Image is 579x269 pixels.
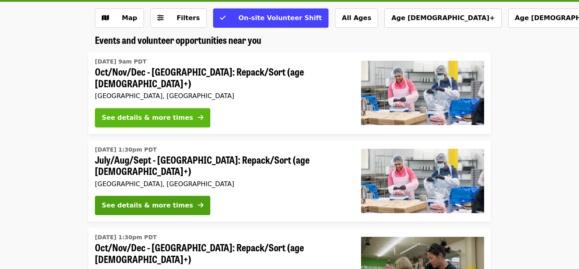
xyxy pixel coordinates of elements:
[157,14,164,22] i: sliders-h icon
[150,8,207,28] button: Filters (0 selected)
[95,33,261,47] span: Events and volunteer opportunities near you
[335,8,378,28] button: All Ages
[95,233,157,242] time: [DATE] 1:30pm PDT
[361,61,484,125] img: Oct/Nov/Dec - Beaverton: Repack/Sort (age 10+) organized by Oregon Food Bank
[177,14,200,22] span: Filters
[88,52,491,134] a: See details for "Oct/Nov/Dec - Beaverton: Repack/Sort (age 10+)"
[361,149,484,213] img: July/Aug/Sept - Beaverton: Repack/Sort (age 10+) organized by Oregon Food Bank
[102,113,193,123] div: See details & more times
[384,8,501,28] button: Age [DEMOGRAPHIC_DATA]+
[95,8,144,28] button: Show map view
[88,140,491,222] a: See details for "July/Aug/Sept - Beaverton: Repack/Sort (age 10+)"
[95,242,348,265] span: Oct/Nov/Dec - [GEOGRAPHIC_DATA]: Repack/Sort (age [DEMOGRAPHIC_DATA]+)
[95,196,210,215] button: See details & more times
[102,201,193,210] div: See details & more times
[238,14,322,22] span: On-site Volunteer Shift
[95,66,348,89] span: Oct/Nov/Dec - [GEOGRAPHIC_DATA]: Repack/Sort (age [DEMOGRAPHIC_DATA]+)
[95,154,348,177] span: July/Aug/Sept - [GEOGRAPHIC_DATA]: Repack/Sort (age [DEMOGRAPHIC_DATA]+)
[95,92,348,100] div: [GEOGRAPHIC_DATA], [GEOGRAPHIC_DATA]
[198,201,203,209] i: arrow-right icon
[220,14,226,22] i: check icon
[95,108,210,127] button: See details & more times
[95,180,348,188] div: [GEOGRAPHIC_DATA], [GEOGRAPHIC_DATA]
[213,8,329,28] button: On-site Volunteer Shift
[102,14,109,22] i: map icon
[95,57,146,66] time: [DATE] 9am PDT
[95,146,157,154] time: [DATE] 1:30pm PDT
[122,14,137,22] span: Map
[198,114,203,121] i: arrow-right icon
